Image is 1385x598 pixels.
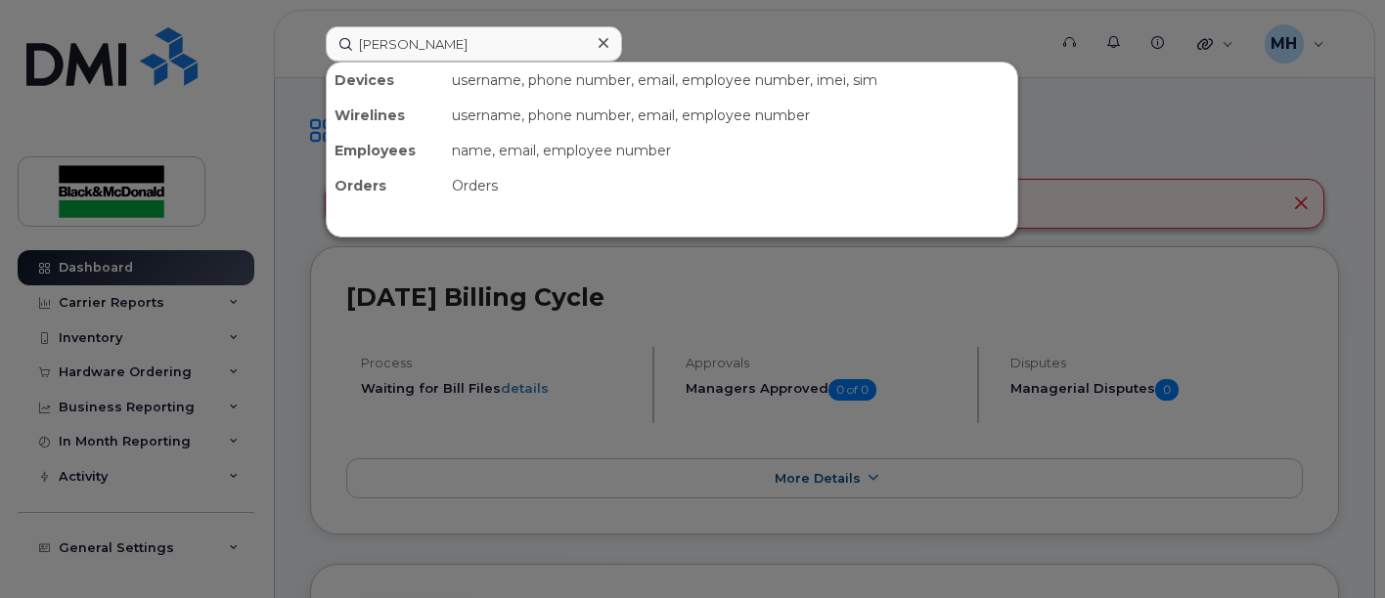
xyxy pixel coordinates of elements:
div: name, email, employee number [444,133,1017,168]
div: Orders [444,168,1017,203]
div: Employees [327,133,444,168]
div: Devices [327,63,444,98]
div: username, phone number, email, employee number [444,98,1017,133]
div: Wirelines [327,98,444,133]
div: username, phone number, email, employee number, imei, sim [444,63,1017,98]
div: Orders [327,168,444,203]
